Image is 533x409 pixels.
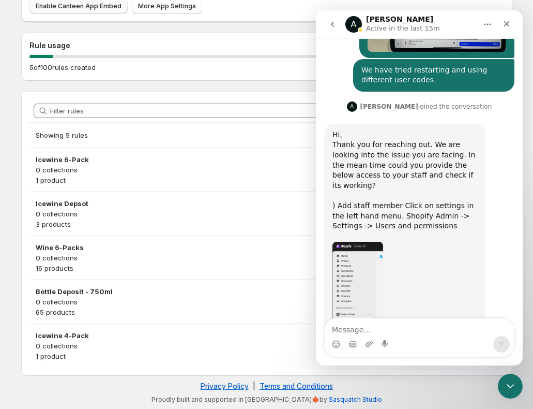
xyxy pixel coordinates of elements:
p: Proudly built and supported in [GEOGRAPHIC_DATA]🍁by [26,396,507,404]
p: 1 product [36,175,498,185]
h2: Rule usage [29,40,504,51]
h3: Icewine 6-Pack [36,154,498,165]
p: 0 collections [36,209,498,219]
span: | [253,382,255,390]
p: 0 collections [36,297,498,307]
a: Sasquatch Studio [329,396,382,403]
span: Showing 5 rules [36,131,88,139]
iframe: Intercom live chat [316,10,523,366]
p: 0 collections [36,165,498,175]
iframe: Intercom live chat [498,374,523,399]
p: 65 products [36,307,498,317]
p: 5 of 100 rules created [29,62,96,72]
p: 16 products [36,263,498,273]
p: 3 products [36,219,498,229]
h3: Bottle Deposit - 750ml [36,286,498,297]
h3: Wine 6-Packs [36,242,498,253]
h3: Icewine Depsot [36,198,498,209]
p: 0 collections [36,341,498,351]
h3: Icewine 4-Pack [36,330,498,341]
span: More App Settings [138,2,196,10]
a: Terms and Conditions [260,382,333,390]
span: Enable Canteen App Embed [36,2,121,10]
p: 1 product [36,351,498,361]
a: Privacy Policy [201,382,249,390]
p: 0 collections [36,253,498,263]
input: Filter rules [50,104,500,118]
